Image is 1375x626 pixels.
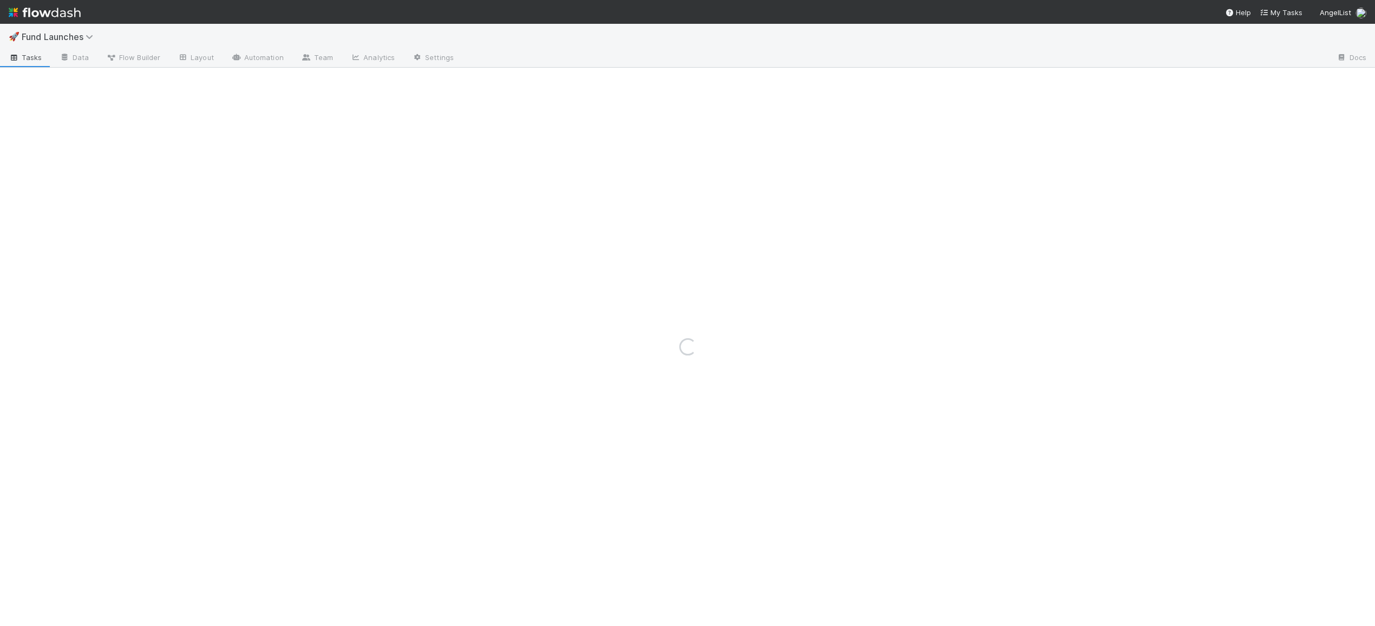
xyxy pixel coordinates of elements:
a: Docs [1328,50,1375,67]
img: logo-inverted-e16ddd16eac7371096b0.svg [9,3,81,22]
a: Flow Builder [97,50,169,67]
a: Settings [403,50,462,67]
a: Data [51,50,97,67]
span: Fund Launches [22,31,99,42]
a: Team [292,50,342,67]
a: My Tasks [1260,7,1302,18]
span: My Tasks [1260,8,1302,17]
span: Tasks [9,52,42,63]
div: Help [1225,7,1251,18]
a: Analytics [342,50,403,67]
span: AngelList [1320,8,1351,17]
img: avatar_1cceb0af-a10b-4354-bea8-7d06449b9c17.png [1356,8,1366,18]
a: Layout [169,50,223,67]
a: Automation [223,50,292,67]
span: 🚀 [9,32,19,41]
span: Flow Builder [106,52,160,63]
